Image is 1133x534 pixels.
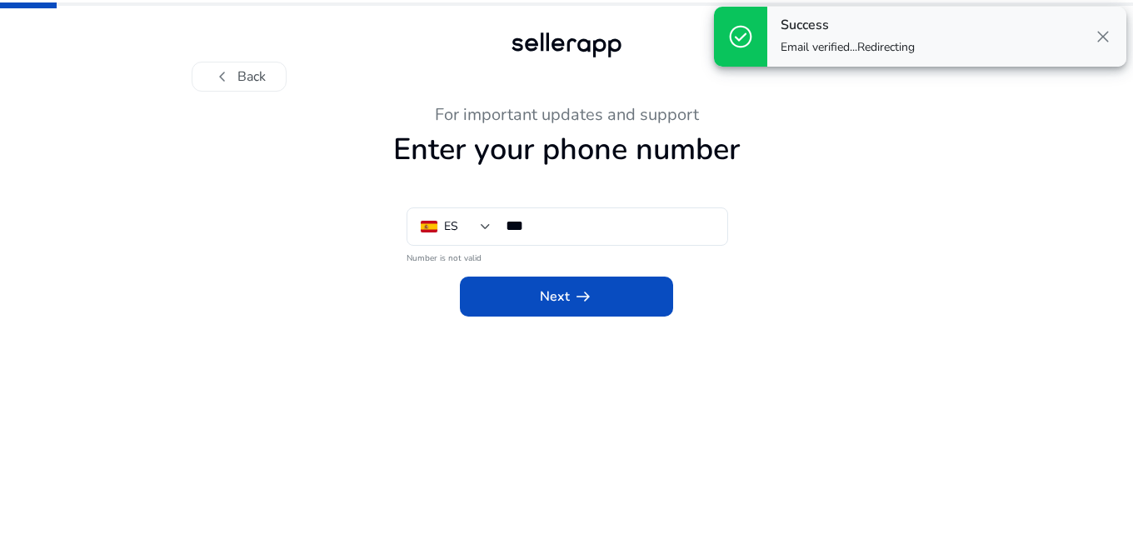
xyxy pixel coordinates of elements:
mat-error: Number is not valid [407,247,726,265]
span: chevron_left [212,67,232,87]
span: Next [540,287,593,307]
span: check_circle [727,23,754,50]
button: chevron_leftBack [192,62,287,92]
div: ES [444,217,458,236]
h3: For important updates and support [108,105,1025,125]
span: arrow_right_alt [573,287,593,307]
h4: Success [781,17,915,33]
p: Email verified...Redirecting [781,39,915,56]
h1: Enter your phone number [108,132,1025,167]
button: Nextarrow_right_alt [460,277,673,317]
span: close [1093,27,1113,47]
